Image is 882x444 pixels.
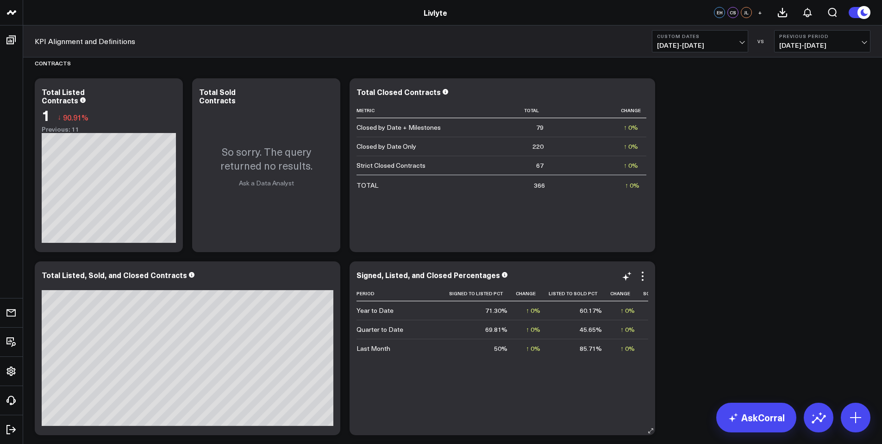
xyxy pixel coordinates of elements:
div: ↑ 0% [526,344,540,353]
div: Quarter to Date [357,325,403,334]
div: TOTAL [357,181,378,190]
div: Total Listed Contracts [42,87,85,105]
div: Total Closed Contracts [357,87,441,97]
th: Total [449,103,552,118]
div: 67 [536,161,544,170]
button: Previous Period[DATE]-[DATE] [774,30,870,52]
div: ↑ 0% [624,142,638,151]
button: Custom Dates[DATE]-[DATE] [652,30,748,52]
div: ↑ 0% [620,306,635,315]
div: ↑ 0% [620,344,635,353]
button: + [754,7,765,18]
b: Previous Period [779,33,865,39]
div: Total Listed, Sold, and Closed Contracts [42,270,187,280]
div: Closed by Date Only [357,142,416,151]
div: Closed by Date + Milestones [357,123,441,132]
div: Total Sold Contracts [199,87,236,105]
div: Contracts [35,52,71,74]
th: Metric [357,103,449,118]
a: KPI Alignment and Definitions [35,36,135,46]
th: Change [516,286,549,301]
div: ↑ 0% [624,123,638,132]
th: Sold To Closed Pct [643,286,707,301]
p: So sorry. The query returned no results. [201,145,331,172]
b: Custom Dates [657,33,743,39]
th: Signed To Listed Pct [449,286,516,301]
div: 45.65% [580,325,602,334]
div: 50% [494,344,507,353]
div: Previous: 11 [42,126,176,133]
div: ↑ 0% [625,181,639,190]
div: 366 [534,181,545,190]
span: [DATE] - [DATE] [657,42,743,49]
div: 79 [536,123,544,132]
div: 71.30% [485,306,507,315]
div: JL [741,7,752,18]
div: CS [727,7,738,18]
a: Ask a Data Analyst [239,178,294,187]
th: Change [552,103,646,118]
div: Signed, Listed, and Closed Percentages [357,270,500,280]
div: 1 [42,107,50,123]
span: + [758,9,762,16]
span: ↓ [57,111,61,123]
div: 85.71% [580,344,602,353]
th: Listed To Sold Pct [549,286,610,301]
div: ↑ 0% [526,325,540,334]
div: EH [714,7,725,18]
div: Strict Closed Contracts [357,161,425,170]
div: 220 [532,142,544,151]
div: Year to Date [357,306,394,315]
div: Last Month [357,344,390,353]
span: [DATE] - [DATE] [779,42,865,49]
div: ↑ 0% [526,306,540,315]
a: Livlyte [424,7,447,18]
th: Period [357,286,449,301]
div: 69.81% [485,325,507,334]
div: ↑ 0% [624,161,638,170]
span: 90.91% [63,112,88,122]
div: 60.17% [580,306,602,315]
div: ↑ 0% [620,325,635,334]
div: VS [753,38,769,44]
a: AskCorral [716,403,796,432]
th: Change [610,286,643,301]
